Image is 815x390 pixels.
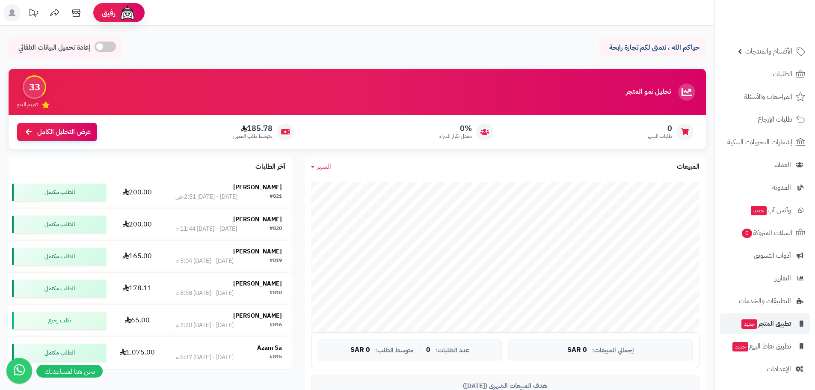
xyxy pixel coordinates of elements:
[233,124,273,133] span: 185.78
[720,155,810,175] a: العملاء
[175,321,234,330] div: [DATE] - [DATE] 2:20 م
[270,257,282,265] div: #819
[732,342,748,351] span: جديد
[754,250,791,262] span: أدوات التسويق
[732,340,791,352] span: تطبيق نقاط البيع
[647,124,672,133] span: 0
[745,45,792,57] span: الأقسام والمنتجات
[720,268,810,289] a: التقارير
[110,273,166,304] td: 178.11
[741,227,792,239] span: السلات المتروكة
[605,43,699,53] p: حياكم الله ، نتمنى لكم تجارة رابحة
[233,311,282,320] strong: [PERSON_NAME]
[119,4,136,21] img: ai-face.png
[257,343,282,352] strong: Azam Sa
[270,225,282,233] div: #820
[12,344,106,361] div: الطلب مكتمل
[233,183,282,192] strong: [PERSON_NAME]
[750,204,791,216] span: وآتس آب
[720,313,810,334] a: تطبيق المتجرجديد
[175,353,234,362] div: [DATE] - [DATE] 6:37 م
[12,280,106,297] div: الطلب مكتمل
[110,337,166,369] td: 1,075.00
[23,4,44,24] a: تحديثات المنصة
[110,208,166,240] td: 200.00
[102,8,116,18] span: رفيق
[17,123,97,141] a: عرض التحليل الكامل
[775,272,791,284] span: التقارير
[110,241,166,272] td: 165.00
[741,318,791,330] span: تطبيق المتجر
[350,346,370,354] span: 0 SAR
[758,113,792,125] span: طلبات الإرجاع
[720,200,810,220] a: وآتس آبجديد
[436,347,469,354] span: عدد الطلبات:
[270,193,282,201] div: #821
[311,162,331,172] a: الشهر
[720,359,810,379] a: الإعدادات
[720,245,810,266] a: أدوات التسويق
[742,229,752,238] span: 0
[110,305,166,336] td: 65.00
[720,109,810,130] a: طلبات الإرجاع
[37,127,91,137] span: عرض التحليل الكامل
[18,43,90,53] span: إعادة تحميل البيانات التلقائي
[677,163,699,171] h3: المبيعات
[419,347,421,353] span: |
[175,225,237,233] div: [DATE] - [DATE] 11:44 م
[233,215,282,224] strong: [PERSON_NAME]
[175,257,234,265] div: [DATE] - [DATE] 5:04 م
[720,336,810,357] a: تطبيق نقاط البيعجديد
[720,177,810,198] a: المدونة
[175,193,237,201] div: [DATE] - [DATE] 2:51 ص
[233,247,282,256] strong: [PERSON_NAME]
[12,248,106,265] div: الطلب مكتمل
[741,319,757,329] span: جديد
[592,347,634,354] span: إجمالي المبيعات:
[317,161,331,172] span: الشهر
[720,223,810,243] a: السلات المتروكة0
[110,176,166,208] td: 200.00
[233,279,282,288] strong: [PERSON_NAME]
[439,133,472,140] span: معدل تكرار الشراء
[720,64,810,84] a: الطلبات
[774,159,791,171] span: العملاء
[375,347,414,354] span: متوسط الطلب:
[270,321,282,330] div: #816
[720,132,810,152] a: إشعارات التحويلات البنكية
[772,182,791,194] span: المدونة
[751,206,767,215] span: جديد
[773,68,792,80] span: الطلبات
[720,86,810,107] a: المراجعات والأسئلة
[647,133,672,140] span: طلبات الشهر
[439,124,472,133] span: 0%
[270,289,282,298] div: #818
[12,184,106,201] div: الطلب مكتمل
[233,133,273,140] span: متوسط طلب العميل
[727,136,792,148] span: إشعارات التحويلات البنكية
[567,346,587,354] span: 0 SAR
[12,216,106,233] div: الطلب مكتمل
[426,346,430,354] span: 0
[17,101,38,108] span: تقييم النمو
[767,363,791,375] span: الإعدادات
[720,291,810,311] a: التطبيقات والخدمات
[12,312,106,329] div: طلب رجيع
[744,91,792,103] span: المراجعات والأسئلة
[270,353,282,362] div: #815
[739,295,791,307] span: التطبيقات والخدمات
[175,289,234,298] div: [DATE] - [DATE] 8:58 م
[626,88,671,96] h3: تحليل نمو المتجر
[255,163,285,171] h3: آخر الطلبات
